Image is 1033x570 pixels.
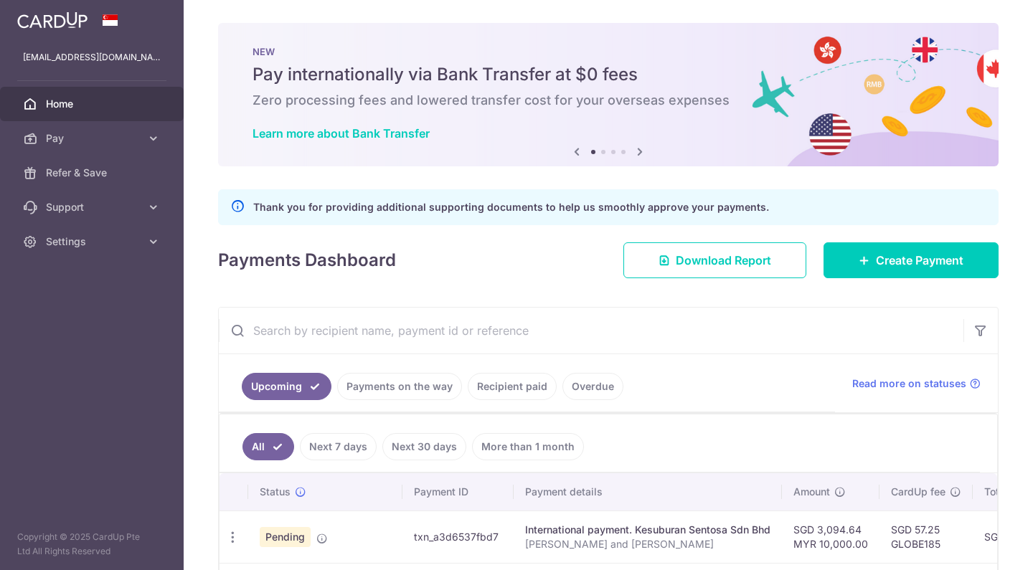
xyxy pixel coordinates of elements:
[793,485,830,499] span: Amount
[300,433,377,460] a: Next 7 days
[402,510,514,563] td: txn_a3d6537fbd7
[525,537,770,551] p: [PERSON_NAME] and [PERSON_NAME]
[402,473,514,510] th: Payment ID
[46,234,141,249] span: Settings
[623,242,806,278] a: Download Report
[782,510,879,563] td: SGD 3,094.64 MYR 10,000.00
[46,166,141,180] span: Refer & Save
[218,23,999,166] img: Bank transfer banner
[676,252,771,269] span: Download Report
[218,247,396,273] h4: Payments Dashboard
[824,242,999,278] a: Create Payment
[46,131,141,146] span: Pay
[472,433,584,460] a: More than 1 month
[46,200,141,214] span: Support
[891,485,945,499] span: CardUp fee
[46,97,141,111] span: Home
[253,46,964,57] p: NEW
[253,126,430,141] a: Learn more about Bank Transfer
[879,510,973,563] td: SGD 57.25 GLOBE185
[984,485,1032,499] span: Total amt.
[23,50,161,65] p: [EMAIL_ADDRESS][DOMAIN_NAME]
[852,376,981,391] a: Read more on statuses
[852,376,966,391] span: Read more on statuses
[253,199,769,216] p: Thank you for providing additional supporting documents to help us smoothly approve your payments.
[253,63,964,86] h5: Pay internationally via Bank Transfer at $0 fees
[876,252,963,269] span: Create Payment
[260,527,311,547] span: Pending
[253,92,964,109] h6: Zero processing fees and lowered transfer cost for your overseas expenses
[562,373,623,400] a: Overdue
[514,473,782,510] th: Payment details
[525,523,770,537] div: International payment. Kesuburan Sentosa Sdn Bhd
[17,11,88,29] img: CardUp
[337,373,462,400] a: Payments on the way
[468,373,557,400] a: Recipient paid
[242,433,294,460] a: All
[260,485,291,499] span: Status
[242,373,331,400] a: Upcoming
[382,433,466,460] a: Next 30 days
[219,308,963,353] input: Search by recipient name, payment id or reference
